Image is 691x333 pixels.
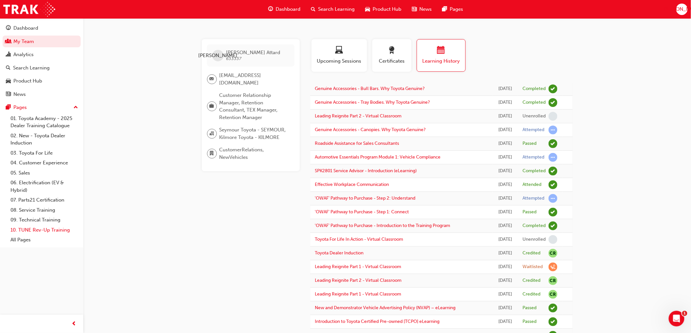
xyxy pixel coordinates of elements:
span: chart-icon [6,52,11,58]
span: [PERSON_NAME] [198,52,237,59]
a: 07. Parts21 Certification [8,195,81,205]
span: Certificates [377,57,407,65]
div: Passed [523,319,537,325]
span: car-icon [365,5,370,13]
span: learningRecordVerb_PASS-icon [549,139,557,148]
div: Search Learning [13,64,50,72]
span: Search Learning [318,6,355,13]
div: Waitlisted [523,264,543,270]
a: 'OWAF' Pathway to Purchase - Step 1: Connect [315,209,409,215]
div: Attended [523,182,542,188]
span: search-icon [6,65,10,71]
div: Mon Aug 11 2025 15:56:44 GMT+1000 (Australian Eastern Standard Time) [498,99,513,106]
a: News [3,88,81,100]
div: Passed [523,141,537,147]
span: [PERSON_NAME] Attard [226,50,281,55]
span: learningRecordVerb_ATTEMPT-icon [549,194,557,203]
a: New and Demonstrator Vehicle Advertising Policy (NVAP) – eLearning [315,305,456,310]
span: learningRecordVerb_PASS-icon [549,304,557,312]
a: Genuine Accessories - Bull Bars. Why Toyota Genuine? [315,86,425,91]
a: My Team [3,36,81,48]
span: Upcoming Sessions [316,57,362,65]
span: email-icon [210,75,214,83]
div: Completed [523,168,546,174]
span: learningRecordVerb_PASS-icon [549,317,557,326]
div: Product Hub [13,77,42,85]
button: Certificates [372,39,411,72]
div: Completed [523,99,546,106]
a: Toyota Dealer Induction [315,250,364,256]
div: Wed Jan 29 2025 11:02:00 GMT+1100 (Australian Eastern Daylight Time) [498,291,513,298]
span: learningRecordVerb_WAITLIST-icon [549,263,557,271]
a: 'OWAF' Pathway to Purchase - Step 2: Understand [315,195,416,201]
div: News [13,91,26,98]
span: learningRecordVerb_COMPLETE-icon [549,84,557,93]
span: news-icon [6,92,11,98]
div: Wed Jan 29 2025 11:02:00 GMT+1100 (Australian Eastern Daylight Time) [498,277,513,284]
span: award-icon [388,46,396,55]
a: pages-iconPages [437,3,469,16]
a: Effective Workplace Communication [315,182,389,187]
button: [PERSON_NAME] [676,4,688,15]
a: car-iconProduct Hub [360,3,407,16]
div: Analytics [13,51,34,58]
div: Credited [523,278,541,284]
a: Leading Reignite Part 1 - Virtual Classroom [315,291,401,297]
div: Passed [523,209,537,215]
span: briefcase-icon [210,102,214,111]
span: learningRecordVerb_PASS-icon [549,208,557,217]
span: guage-icon [6,25,11,31]
div: Wed May 21 2025 11:00:00 GMT+1000 (Australian Eastern Standard Time) [498,181,513,189]
span: Pages [450,6,463,13]
span: guage-icon [268,5,273,13]
span: null-icon [549,290,557,299]
div: Tue Mar 25 2025 23:00:00 GMT+1100 (Australian Eastern Daylight Time) [498,250,513,257]
span: learningRecordVerb_NONE-icon [549,112,557,121]
button: Pages [3,101,81,114]
div: Mon Feb 24 2025 16:21:23 GMT+1100 (Australian Eastern Daylight Time) [498,263,513,271]
a: 'OWAF' Pathway to Purchase - Introduction to the Training Program [315,223,450,228]
a: 02. New - Toyota Dealer Induction [8,131,81,148]
a: 06. Electrification (EV & Hybrid) [8,178,81,195]
button: Upcoming Sessions [312,39,367,72]
span: learningRecordVerb_COMPLETE-icon [549,167,557,175]
div: Attempted [523,154,545,160]
span: calendar-icon [437,46,445,55]
button: Learning History [417,39,466,72]
div: Attempted [523,195,545,202]
span: Learning History [422,57,460,65]
span: Seymour Toyota - SEYMOUR, Kilmore Toyota - KILMORE [219,126,289,141]
a: 03. Toyota For Life [8,148,81,158]
span: Customer Relationship Manager, Retention Consultant, TEX Manager, Retention Manager [219,92,289,121]
img: Trak [3,2,55,17]
a: Introduction to Toyota Certified Pre-owned [TCPO] eLearning [315,319,440,324]
span: 633337 [226,56,242,61]
span: prev-icon [72,320,77,328]
div: Tue Oct 22 2024 09:33:56 GMT+1100 (Australian Eastern Daylight Time) [498,318,513,325]
span: car-icon [6,78,11,84]
div: Passed [523,305,537,311]
a: All Pages [8,235,81,245]
iframe: Intercom live chat [669,311,684,326]
div: Thu May 22 2025 16:27:40 GMT+1000 (Australian Eastern Standard Time) [498,154,513,161]
span: Dashboard [276,6,301,13]
div: Completed [523,86,546,92]
div: Thu Jul 31 2025 13:14:09 GMT+1000 (Australian Eastern Standard Time) [498,113,513,120]
span: up-icon [73,103,78,112]
a: Roadside Assistance for Sales Consultants [315,141,399,146]
a: 09. Technical Training [8,215,81,225]
div: Dashboard [13,24,38,32]
span: learningRecordVerb_NONE-icon [549,235,557,244]
span: pages-icon [6,105,11,111]
span: department-icon [210,149,214,158]
span: learningRecordVerb_COMPLETE-icon [549,221,557,230]
div: Credited [523,250,541,256]
span: pages-icon [442,5,447,13]
span: learningRecordVerb_ATTEMPT-icon [549,153,557,162]
a: Genuine Accessories - Canopies. Why Toyota Genuine? [315,127,426,132]
a: Dashboard [3,22,81,34]
a: Analytics [3,49,81,61]
a: 05. Sales [8,168,81,178]
div: Fri Mar 28 2025 09:13:48 GMT+1100 (Australian Eastern Daylight Time) [498,236,513,243]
